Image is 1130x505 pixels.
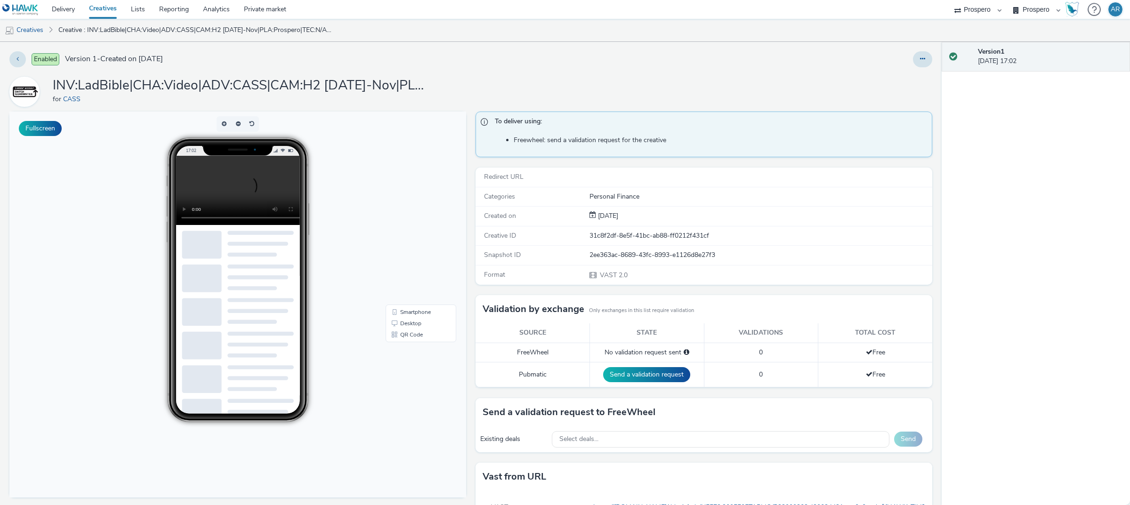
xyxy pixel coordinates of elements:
[484,192,515,201] span: Categories
[818,323,933,343] th: Total cost
[484,231,516,240] span: Creative ID
[589,307,694,314] small: Only exchanges in this list require validation
[391,220,413,226] span: QR Code
[5,26,14,35] img: mobile
[590,323,704,343] th: State
[476,323,590,343] th: Source
[495,117,922,129] span: To deliver using:
[603,367,690,382] button: Send a validation request
[684,348,689,357] div: Please select a deal below and click on Send to send a validation request to FreeWheel.
[2,4,39,16] img: undefined Logo
[9,87,43,96] a: CASS
[177,36,187,41] span: 17:02
[1111,2,1120,16] div: AR
[483,470,546,484] h3: Vast from URL
[32,53,59,65] span: Enabled
[1065,2,1079,17] img: Hawk Academy
[483,302,584,316] h3: Validation by exchange
[378,206,445,217] li: Desktop
[378,195,445,206] li: Smartphone
[589,231,931,240] div: 31c8f2df-8e5f-41bc-ab88-ff0212f431cf
[596,211,618,220] span: [DATE]
[559,435,598,443] span: Select deals...
[476,343,590,362] td: FreeWheel
[391,209,412,215] span: Desktop
[53,95,63,104] span: for
[759,348,763,357] span: 0
[599,271,628,280] span: VAST 2.0
[589,192,931,201] div: Personal Finance
[1065,2,1083,17] a: Hawk Academy
[894,432,922,447] button: Send
[978,47,1004,56] strong: Version 1
[391,198,421,203] span: Smartphone
[596,211,618,221] div: Creation 16 September 2025, 17:02
[65,54,163,64] span: Version 1 - Created on [DATE]
[484,211,516,220] span: Created on
[589,250,931,260] div: 2ee363ac-8689-43fc-8993-e1126d8e27f3
[480,434,547,444] div: Existing deals
[866,348,885,357] span: Free
[54,19,336,41] a: Creative : INV:LadBible|CHA:Video|ADV:CASS|CAM:H2 [DATE]-Nov|PLA:Prospero|TEC:N/A|PHA:H2|OBJ:Awar...
[483,405,655,419] h3: Send a validation request to FreeWheel
[476,362,590,387] td: Pubmatic
[53,77,429,95] h1: INV:LadBible|CHA:Video|ADV:CASS|CAM:H2 [DATE]-Nov|PLA:Prospero|TEC:N/A|PHA:H2|OBJ:Awareness|BME:P...
[978,47,1122,66] div: [DATE] 17:02
[595,348,699,357] div: No validation request sent
[759,370,763,379] span: 0
[63,95,84,104] a: CASS
[19,121,62,136] button: Fullscreen
[866,370,885,379] span: Free
[378,217,445,229] li: QR Code
[484,250,521,259] span: Snapshot ID
[704,323,818,343] th: Validations
[484,172,524,181] span: Redirect URL
[11,78,38,105] img: CASS
[514,136,927,145] li: Freewheel: send a validation request for the creative
[484,270,505,279] span: Format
